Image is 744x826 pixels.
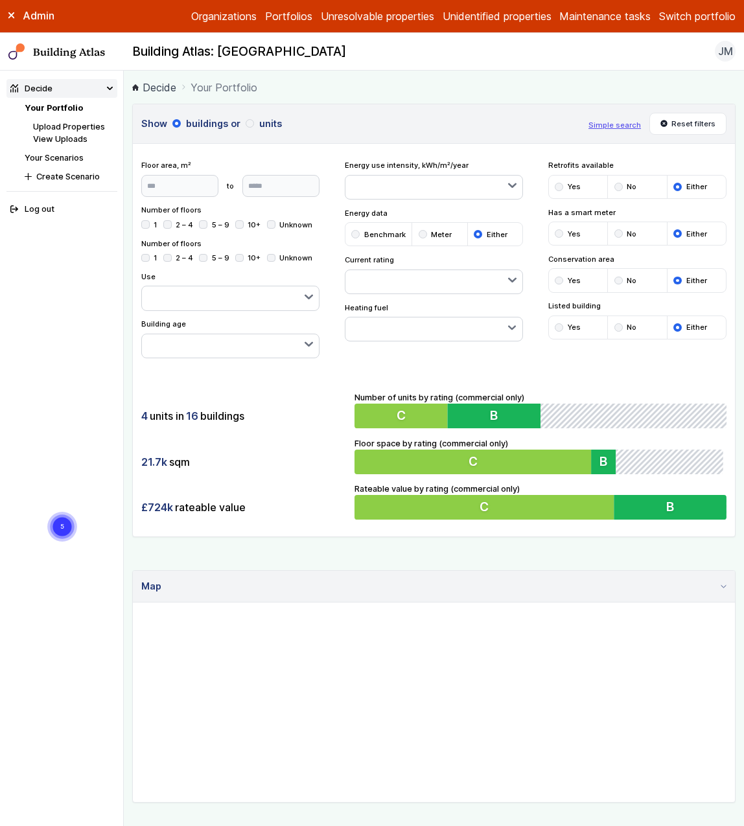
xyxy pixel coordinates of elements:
form: to [141,175,320,197]
button: B [614,495,727,520]
button: B [594,450,618,474]
button: Simple search [588,120,641,130]
div: Decide [10,82,52,95]
div: sqm [141,450,346,474]
div: Energy use intensity, kWh/m²/year [345,160,524,200]
span: Conservation area [548,254,727,264]
a: Unidentified properties [443,8,552,24]
div: Floor space by rating (commercial only) [355,437,727,475]
a: Maintenance tasks [559,8,651,24]
a: Upload Properties [33,122,105,132]
button: C [355,450,594,474]
span: B [490,408,498,424]
div: Floor area, m² [141,160,320,196]
summary: Map [133,571,735,602]
a: Your Portfolio [25,103,83,113]
button: Create Scenario [21,167,117,186]
button: C [355,404,448,428]
span: Listed building [548,301,727,311]
span: C [469,453,478,469]
a: Organizations [191,8,257,24]
button: C [355,495,614,520]
div: Rateable value by rating (commercial only) [355,483,727,520]
button: Log out [6,200,117,219]
div: Heating fuel [345,303,524,342]
span: Retrofits available [548,160,727,170]
button: Reset filters [649,113,727,135]
h2: Building Atlas: [GEOGRAPHIC_DATA] [132,43,346,60]
button: JM [715,41,736,62]
span: 16 [186,409,198,423]
span: C [480,499,489,515]
button: Switch portfolio [659,8,736,24]
div: rateable value [141,495,346,520]
a: Your Scenarios [25,153,84,163]
div: units in buildings [141,404,346,428]
span: JM [718,43,733,59]
span: B [602,453,610,469]
img: main-0bbd2752.svg [8,43,25,60]
div: Energy data [345,208,524,247]
button: B [447,404,541,428]
a: Portfolios [265,8,312,24]
span: Has a smart meter [548,207,727,218]
span: C [397,408,406,424]
h3: Show [141,117,580,131]
span: B [666,499,674,515]
a: Decide [132,80,176,95]
span: 4 [141,409,148,423]
span: Your Portfolio [191,80,257,95]
div: Number of floors [141,238,320,263]
summary: Decide [6,79,117,98]
div: Use [141,271,320,311]
span: £724k [141,500,173,514]
div: Building age [141,319,320,358]
span: 21.7k [141,455,167,469]
div: Current rating [345,255,524,294]
div: Number of units by rating (commercial only) [355,391,727,429]
div: Number of floors [141,205,320,229]
a: View Uploads [33,134,87,144]
a: Unresolvable properties [321,8,434,24]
